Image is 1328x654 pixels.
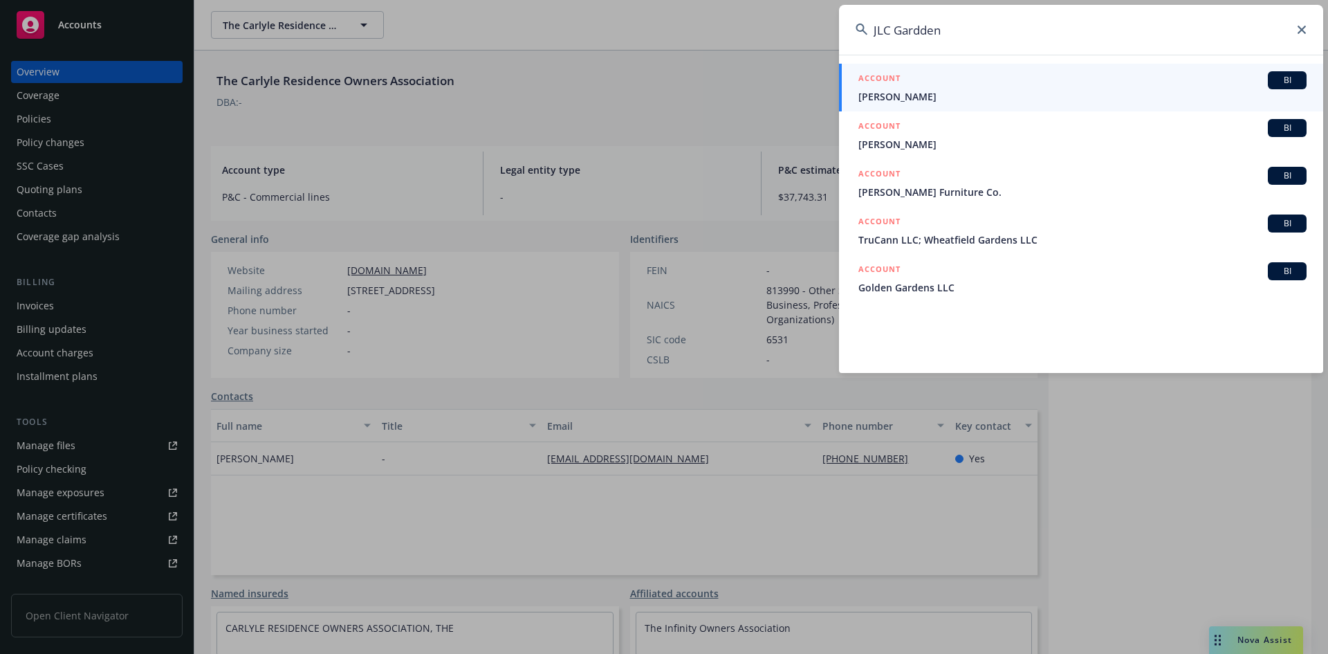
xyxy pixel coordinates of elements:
span: Golden Gardens LLC [858,280,1307,295]
a: ACCOUNTBI[PERSON_NAME] Furniture Co. [839,159,1323,207]
h5: ACCOUNT [858,167,901,183]
h5: ACCOUNT [858,71,901,88]
span: BI [1273,74,1301,87]
h5: ACCOUNT [858,262,901,279]
span: BI [1273,265,1301,278]
span: [PERSON_NAME] [858,137,1307,152]
span: BI [1273,217,1301,230]
a: ACCOUNTBIGolden Gardens LLC [839,255,1323,302]
a: ACCOUNTBI[PERSON_NAME] [839,111,1323,159]
span: [PERSON_NAME] Furniture Co. [858,185,1307,199]
a: ACCOUNTBITruCann LLC; Wheatfield Gardens LLC [839,207,1323,255]
h5: ACCOUNT [858,119,901,136]
span: BI [1273,170,1301,182]
span: BI [1273,122,1301,134]
span: TruCann LLC; Wheatfield Gardens LLC [858,233,1307,247]
a: ACCOUNTBI[PERSON_NAME] [839,64,1323,111]
h5: ACCOUNT [858,215,901,231]
input: Search... [839,5,1323,55]
span: [PERSON_NAME] [858,89,1307,104]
